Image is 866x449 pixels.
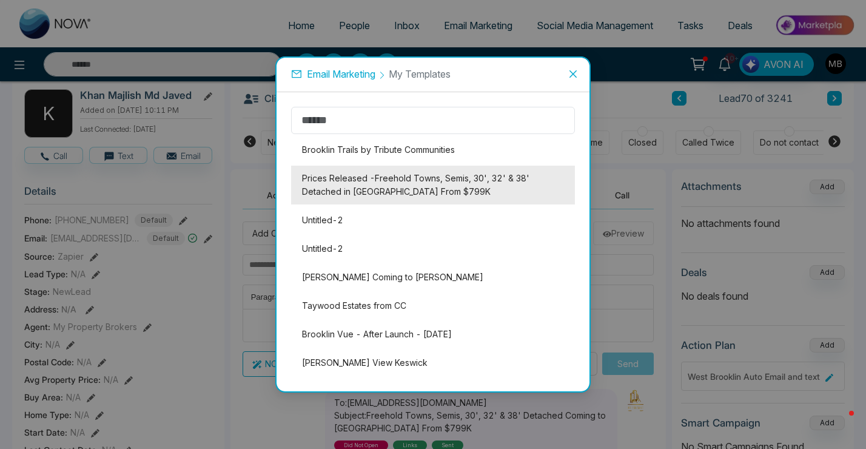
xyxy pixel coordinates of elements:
[291,166,575,204] li: Prices Released -Freehold Towns, Semis, 30', 32' & 38' Detached in [GEOGRAPHIC_DATA] From $799K
[291,265,575,290] li: [PERSON_NAME] Coming to [PERSON_NAME]
[291,137,575,163] li: Brooklin Trails by Tribute Communities
[389,68,451,80] span: My Templates
[568,69,578,79] span: close
[291,236,575,262] li: Untitled-2
[825,408,854,437] iframe: Intercom live chat
[307,68,375,80] span: Email Marketing
[291,350,575,376] li: [PERSON_NAME] View Keswick
[291,208,575,233] li: Untitled-2
[291,322,575,347] li: Brooklin Vue - After Launch - [DATE]
[557,58,589,90] button: Close
[291,293,575,319] li: Taywood Estates from CC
